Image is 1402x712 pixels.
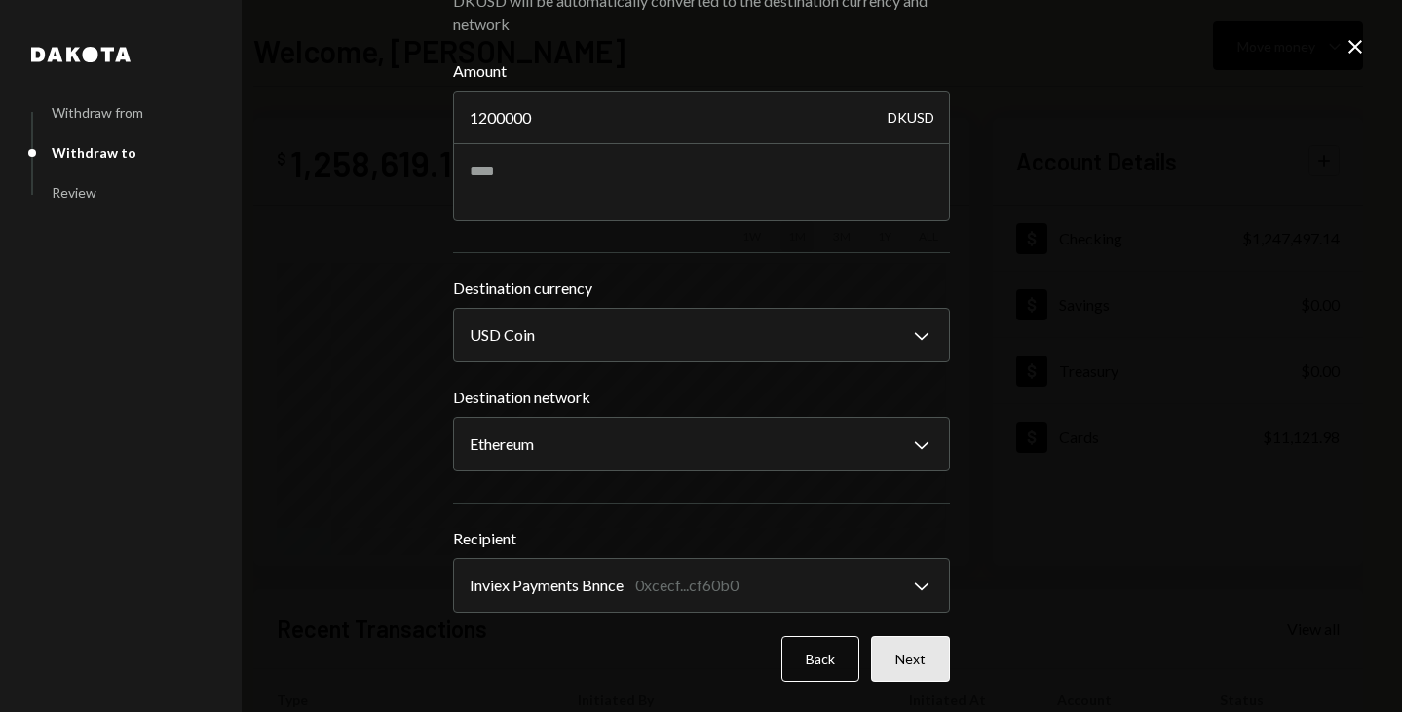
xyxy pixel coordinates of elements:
label: Destination currency [453,277,950,300]
div: DKUSD [888,91,934,145]
label: Amount [453,59,950,83]
input: Enter amount [453,91,950,145]
button: Next [871,636,950,682]
button: Destination currency [453,308,950,362]
label: Destination network [453,386,950,409]
div: 0xcecf...cf60b0 [635,574,739,597]
label: Recipient [453,527,950,550]
div: Withdraw from [52,104,143,121]
button: Destination network [453,417,950,471]
div: Withdraw to [52,144,136,161]
button: Recipient [453,558,950,613]
button: Back [781,636,859,682]
div: Review [52,184,96,201]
